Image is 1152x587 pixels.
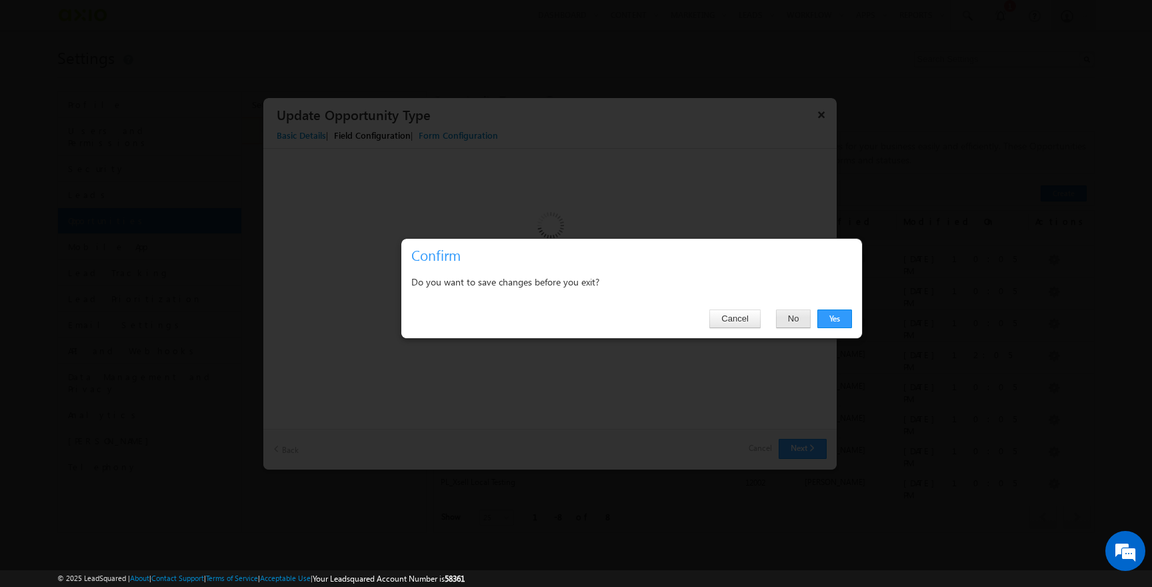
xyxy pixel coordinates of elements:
[776,310,811,328] button: No
[817,310,852,328] button: Yes
[23,70,56,87] img: d_60004797649_company_0_60004797649
[445,574,465,584] span: 58361
[260,574,311,582] a: Acceptable Use
[219,7,251,39] div: Minimize live chat window
[69,70,224,87] div: Chat with us now
[57,572,465,585] span: © 2025 LeadSquared | | | | |
[411,243,857,267] h3: Confirm
[130,574,149,582] a: About
[411,273,852,292] div: Do you want to save changes before you exit?
[181,411,242,429] em: Start Chat
[206,574,258,582] a: Terms of Service
[17,123,243,400] textarea: Type your message and hit 'Enter'
[709,310,760,328] button: Cancel
[151,574,204,582] a: Contact Support
[313,574,465,584] span: Your Leadsquared Account Number is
